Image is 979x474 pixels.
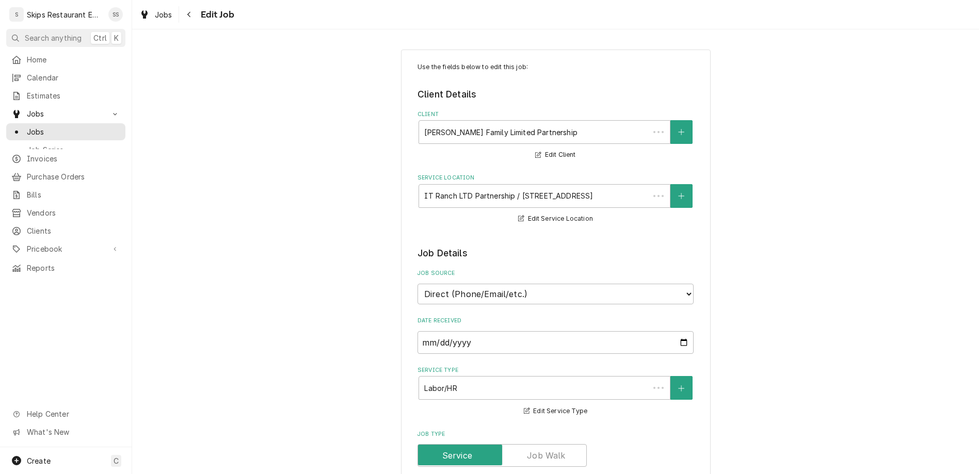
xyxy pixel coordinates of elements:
[27,225,120,236] span: Clients
[27,72,120,83] span: Calendar
[155,9,172,20] span: Jobs
[108,7,123,22] div: Shan Skipper's Avatar
[418,110,694,161] div: Client
[418,174,694,225] div: Service Location
[181,6,198,23] button: Navigate back
[27,263,120,273] span: Reports
[9,7,24,22] div: S
[678,128,684,136] svg: Create New Client
[6,69,125,86] a: Calendar
[418,366,694,417] div: Service Type
[27,90,120,101] span: Estimates
[418,174,694,182] label: Service Location
[6,423,125,440] a: Go to What's New
[27,427,119,437] span: What's New
[27,108,105,119] span: Jobs
[6,222,125,239] a: Clients
[418,317,694,353] div: Date Received
[6,259,125,276] a: Reports
[418,110,694,119] label: Client
[418,331,694,354] input: yyyy-mm-dd
[522,405,589,418] button: Edit Service Type
[108,7,123,22] div: SS
[27,189,120,200] span: Bills
[670,184,692,208] button: Create New Location
[27,126,120,137] span: Jobs
[418,247,694,260] legend: Job Details
[27,207,120,218] span: Vendors
[6,123,125,140] a: Jobs
[6,87,125,104] a: Estimates
[517,213,595,225] button: Edit Service Location
[6,186,125,203] a: Bills
[418,366,694,374] label: Service Type
[27,408,119,419] span: Help Center
[135,6,176,23] a: Jobs
[418,88,694,101] legend: Client Details
[418,430,694,438] label: Job Type
[93,32,107,43] span: Ctrl
[678,192,684,200] svg: Create New Location
[678,385,684,392] svg: Create New Service
[198,8,234,22] span: Edit Job
[27,153,120,164] span: Invoices
[6,29,125,47] button: Search anythingCtrlK
[6,105,125,122] a: Go to Jobs
[6,240,125,257] a: Go to Pricebook
[27,9,103,20] div: Skips Restaurant Equipment
[25,32,82,43] span: Search anything
[27,456,51,465] span: Create
[6,204,125,221] a: Vendors
[670,376,692,400] button: Create New Service
[418,269,694,304] div: Job Source
[534,149,577,161] button: Edit Client
[418,269,694,277] label: Job Source
[670,120,692,144] button: Create New Client
[418,317,694,325] label: Date Received
[6,150,125,167] a: Invoices
[114,455,119,466] span: C
[114,32,119,43] span: K
[418,430,694,467] div: Job Type
[27,54,120,65] span: Home
[27,243,105,254] span: Pricebook
[6,405,125,422] a: Go to Help Center
[27,144,120,155] span: Job Series
[6,51,125,68] a: Home
[6,168,125,185] a: Purchase Orders
[418,62,694,72] p: Use the fields below to edit this job:
[6,141,125,158] a: Job Series
[27,171,120,182] span: Purchase Orders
